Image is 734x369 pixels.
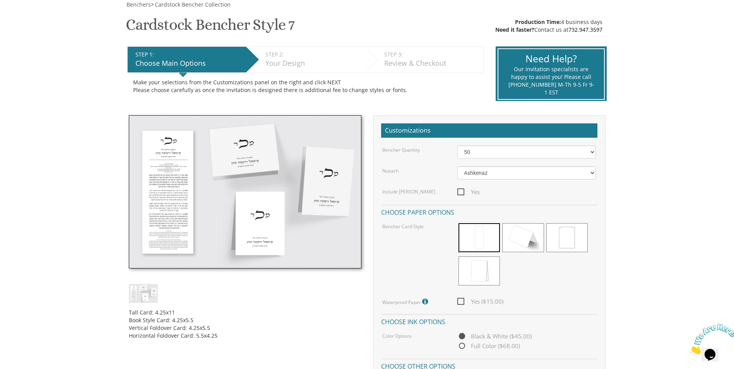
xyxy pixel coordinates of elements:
[381,314,597,328] h4: Choose ink options
[154,1,231,8] a: Cardstock Bencher Collection
[384,58,479,68] div: Review & Checkout
[265,51,361,58] div: STEP 2:
[3,3,51,34] img: Chat attention grabber
[126,1,151,8] a: Benchers
[508,65,594,96] div: Our invitation specialists are happy to assist you! Please call [PHONE_NUMBER] M-Th 9-5 Fr 9-1 EST
[382,167,399,174] label: Nusach
[382,223,424,230] label: Bencher Card Style
[129,284,158,303] img: cbstyle7.jpg
[127,1,151,8] span: Benchers
[508,52,594,66] div: Need Help?
[457,297,503,306] span: Yes ($15.00)
[457,187,480,197] span: Yes
[495,26,534,33] span: Need it faster?
[135,51,242,58] div: STEP 1:
[384,51,479,58] div: STEP 3:
[129,303,361,340] div: Tall Card: 4.25x11 Book Style Card: 4.25x5.5 Vertical Foldover Card: 4.25x5.5 Horizontal Foldover...
[133,79,478,94] div: Make your selections from the Customizations panel on the right and click NEXT Please choose care...
[382,188,435,195] label: Include [PERSON_NAME]
[568,26,602,33] a: 732.947.3597
[382,147,420,153] label: Bencher Quantity
[135,58,242,68] div: Choose Main Options
[381,123,597,138] h2: Customizations
[151,1,231,8] span: >
[381,205,597,218] h4: Choose paper options
[515,18,561,26] span: Production Time:
[126,16,294,39] h1: Cardstock Bencher Style 7
[457,341,520,351] span: Full Color ($68.00)
[265,58,361,68] div: Your Design
[686,321,734,357] iframe: chat widget
[382,297,430,307] label: Waterproof Paper
[382,333,412,339] label: Color Options
[495,18,602,34] div: 4 business days Contact us at
[129,115,361,268] img: cbstyle7.jpg
[457,331,532,341] span: Black & White ($45.00)
[155,1,231,8] span: Cardstock Bencher Collection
